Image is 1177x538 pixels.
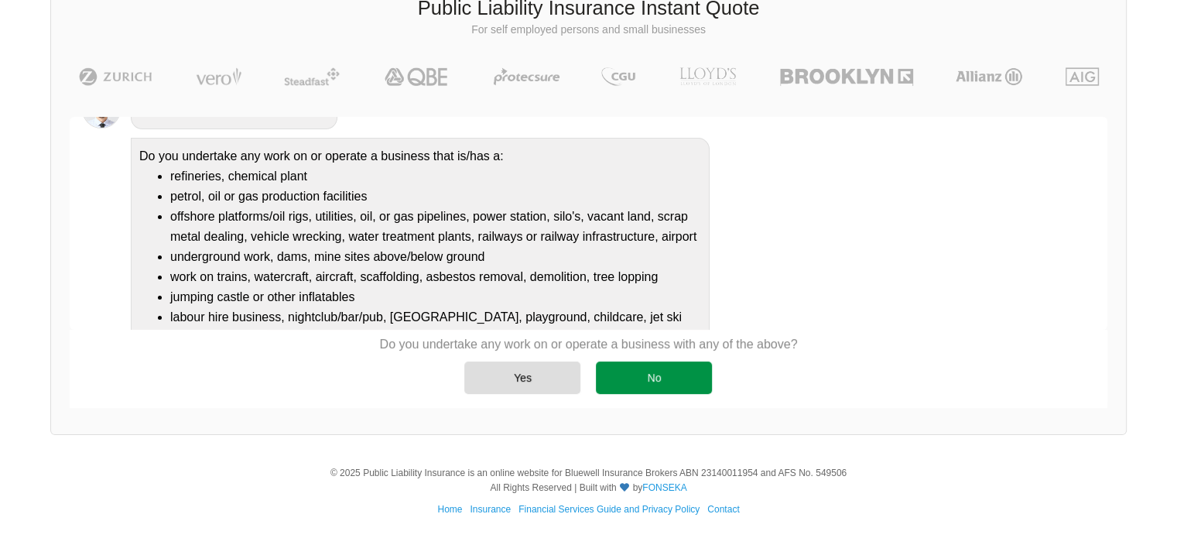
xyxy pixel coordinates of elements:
img: AIG | Public Liability Insurance [1059,67,1105,86]
div: No [596,362,712,394]
img: LLOYD's | Public Liability Insurance [671,67,745,86]
p: For self employed persons and small businesses [63,22,1114,38]
li: offshore platforms/oil rigs, utilities, oil, or gas pipelines, power station, silo's, vacant land... [170,207,701,247]
a: Home [437,504,462,515]
img: Allianz | Public Liability Insurance [948,67,1030,86]
img: Protecsure | Public Liability Insurance [488,67,566,86]
img: QBE | Public Liability Insurance [375,67,459,86]
li: labour hire business, nightclub/bar/pub, [GEOGRAPHIC_DATA], playground, childcare, jet ski business [170,307,701,348]
div: Yes [464,362,580,394]
img: Zurich | Public Liability Insurance [72,67,159,86]
img: Brooklyn | Public Liability Insurance [774,67,919,86]
li: jumping castle or other inflatables [170,287,701,307]
img: CGU | Public Liability Insurance [595,67,642,86]
li: refineries, chemical plant [170,166,701,187]
img: Vero | Public Liability Insurance [189,67,248,86]
a: FONSEKA [642,482,686,493]
p: Do you undertake any work on or operate a business with any of the above? [380,336,798,353]
img: Steadfast | Public Liability Insurance [278,67,346,86]
a: Financial Services Guide and Privacy Policy [518,504,700,515]
li: underground work, dams, mine sites above/below ground [170,247,701,267]
div: Do you undertake any work on or operate a business that is/has a: or have more than 50% of work d... [131,138,710,409]
a: Insurance [470,504,511,515]
a: Contact [707,504,739,515]
li: petrol, oil or gas production facilities [170,187,701,207]
li: work on trains, watercraft, aircraft, scaffolding, asbestos removal, demolition, tree lopping [170,267,701,287]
